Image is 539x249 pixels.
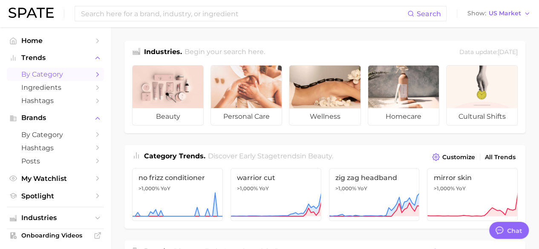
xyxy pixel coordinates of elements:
span: YoY [161,185,170,192]
span: Posts [21,157,89,165]
span: no frizz conditioner [138,174,216,182]
h2: Begin your search here. [184,47,265,58]
span: beauty [308,152,332,160]
span: Onboarding Videos [21,232,89,239]
span: Search [417,10,441,18]
span: Discover Early Stage trends in . [208,152,333,160]
span: YoY [357,185,367,192]
span: Trends [21,54,89,62]
span: warrior cut [237,174,315,182]
a: by Category [7,128,104,141]
span: Hashtags [21,144,89,152]
button: ShowUS Market [465,8,533,19]
div: Data update: [DATE] [459,47,518,58]
h1: Industries. [144,47,182,58]
span: >1,000% [237,185,258,192]
span: by Category [21,131,89,139]
span: >1,000% [433,185,454,192]
span: cultural shifts [447,108,517,125]
span: zig zag headband [335,174,413,182]
a: Posts [7,155,104,168]
span: beauty [133,108,203,125]
span: Spotlight [21,192,89,200]
span: Home [21,37,89,45]
span: All Trends [485,154,516,161]
a: My Watchlist [7,172,104,185]
span: Category Trends . [144,152,205,160]
span: by Category [21,70,89,78]
a: by Category [7,68,104,81]
button: Customize [430,151,477,163]
span: personal care [211,108,282,125]
span: Industries [21,214,89,222]
span: Brands [21,114,89,122]
a: warrior cut>1,000% YoY [231,168,321,221]
img: SPATE [9,8,54,18]
span: >1,000% [138,185,159,192]
a: homecare [368,65,439,126]
span: Hashtags [21,97,89,105]
a: personal care [210,65,282,126]
span: Customize [442,154,475,161]
a: wellness [289,65,360,126]
a: Hashtags [7,94,104,107]
span: wellness [289,108,360,125]
span: Show [467,11,486,16]
input: Search here for a brand, industry, or ingredient [80,6,407,21]
button: Brands [7,112,104,124]
a: Hashtags [7,141,104,155]
button: Trends [7,52,104,64]
span: >1,000% [335,185,356,192]
span: mirror skin [433,174,511,182]
span: My Watchlist [21,175,89,183]
a: no frizz conditioner>1,000% YoY [132,168,223,221]
a: Ingredients [7,81,104,94]
a: All Trends [483,152,518,163]
span: homecare [368,108,439,125]
button: Industries [7,212,104,224]
a: zig zag headband>1,000% YoY [329,168,420,221]
span: Ingredients [21,83,89,92]
span: US Market [489,11,521,16]
a: beauty [132,65,204,126]
a: Spotlight [7,189,104,203]
a: cultural shifts [446,65,518,126]
a: Home [7,34,104,47]
a: Onboarding Videos [7,229,104,242]
a: mirror skin>1,000% YoY [427,168,518,221]
span: YoY [455,185,465,192]
span: YoY [259,185,269,192]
